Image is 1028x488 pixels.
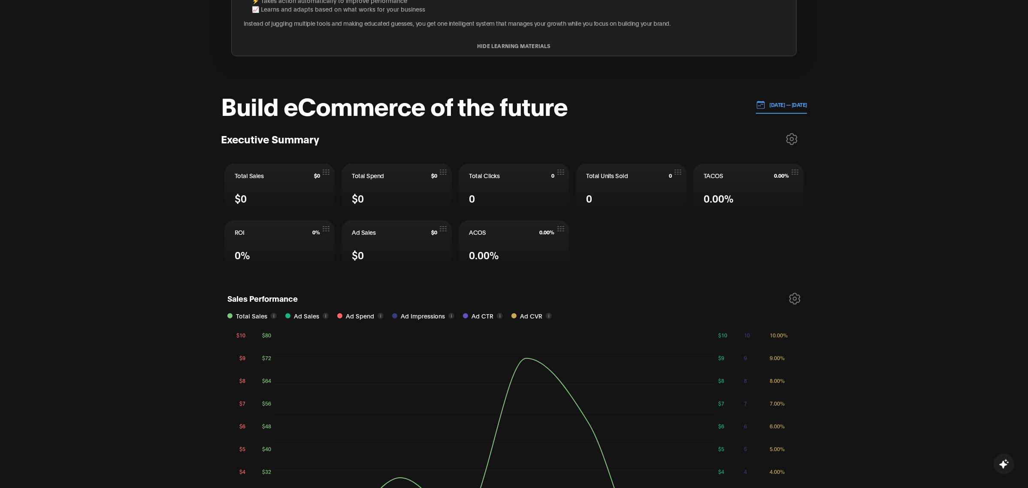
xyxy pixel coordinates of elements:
[744,423,747,429] tspan: 6
[431,229,437,235] span: $0
[224,164,335,213] button: Total Sales$0$0
[718,423,724,429] tspan: $6
[224,220,335,270] button: ROI0%0%
[546,313,552,319] button: i
[744,377,747,384] tspan: 8
[239,377,245,384] tspan: $8
[236,332,245,338] tspan: $10
[693,164,804,213] button: TACOS0.00%0.00%
[744,400,747,406] tspan: 7
[352,247,364,262] span: $0
[765,101,807,109] p: [DATE] — [DATE]
[770,446,785,452] tspan: 5.00%
[718,468,724,475] tspan: $4
[520,311,542,321] span: Ad CVR
[469,171,499,180] span: Total Clicks
[718,332,727,338] tspan: $10
[352,171,384,180] span: Total Spend
[770,355,785,361] tspan: 9.00%
[239,468,245,475] tspan: $4
[756,100,765,109] img: 01.01.24 — 07.01.24
[576,164,686,213] button: Total Units Sold00
[239,400,245,406] tspan: $7
[239,355,245,361] tspan: $9
[401,311,445,321] span: Ad Impressions
[704,191,734,206] span: 0.00%
[227,293,298,307] h1: Sales Performance
[459,164,569,213] button: Total Clicks00
[770,423,785,429] tspan: 6.00%
[469,228,486,236] span: ACOS
[221,92,568,118] h1: Build eCommerce of the future
[235,228,245,236] span: ROI
[770,400,785,406] tspan: 7.00%
[744,446,747,452] tspan: 5
[718,400,724,406] tspan: $7
[472,311,493,321] span: Ad CTR
[236,311,267,321] span: Total Sales
[718,446,724,452] tspan: $5
[744,332,750,338] tspan: 10
[774,173,789,179] span: 0.00%
[587,171,628,180] span: Total Units Sold
[469,247,499,262] span: 0.00%
[232,43,796,49] button: HIDE LEARNING MATERIALS
[294,311,319,321] span: Ad Sales
[744,468,747,475] tspan: 4
[221,132,319,145] h3: Executive Summary
[271,313,277,319] button: i
[262,332,271,338] tspan: $80
[235,247,250,262] span: 0%
[235,191,247,206] span: $0
[262,446,271,452] tspan: $40
[552,173,555,179] span: 0
[262,400,271,406] tspan: $56
[704,171,723,180] span: TACOS
[262,468,271,475] tspan: $32
[346,311,374,321] span: Ad Spend
[718,355,724,361] tspan: $9
[497,313,503,319] button: i
[252,5,784,13] li: 📈 Learns and adapts based on what works for your business
[431,173,437,179] span: $0
[587,191,593,206] span: 0
[718,377,724,384] tspan: $8
[314,173,320,179] span: $0
[262,423,271,429] tspan: $48
[352,228,375,236] span: Ad Sales
[756,96,807,114] button: [DATE] — [DATE]
[540,229,555,235] span: 0.00%
[352,191,364,206] span: $0
[235,171,264,180] span: Total Sales
[262,355,271,361] tspan: $72
[239,423,245,429] tspan: $6
[323,313,329,319] button: i
[342,164,452,213] button: Total Spend$0$0
[469,191,475,206] span: 0
[378,313,384,319] button: i
[669,173,672,179] span: 0
[244,19,784,27] p: Instead of juggling multiple tools and making educated guesses, you get one intelligent system th...
[770,468,785,475] tspan: 4.00%
[312,229,320,235] span: 0%
[770,377,785,384] tspan: 8.00%
[744,355,747,361] tspan: 9
[342,220,452,270] button: Ad Sales$0$0
[262,377,271,384] tspan: $64
[239,446,245,452] tspan: $5
[448,313,454,319] button: i
[459,220,569,270] button: ACOS0.00%0.00%
[770,332,788,338] tspan: 10.00%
